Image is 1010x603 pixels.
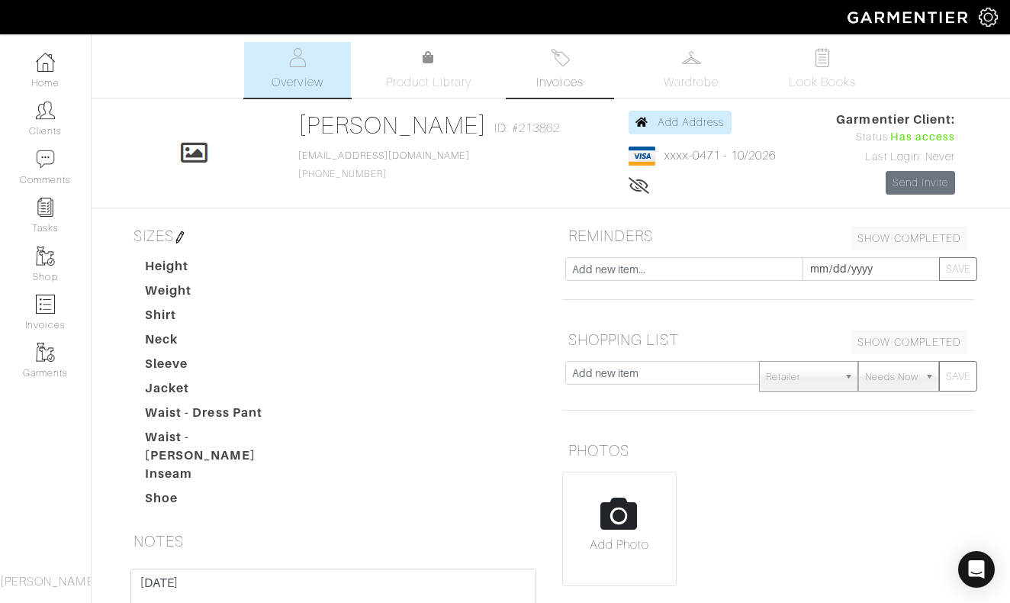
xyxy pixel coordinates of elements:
[133,404,307,428] dt: Waist - Dress Pant
[133,465,307,489] dt: Inseam
[766,362,838,392] span: Retailer
[979,8,998,27] img: gear-icon-white-bd11855cb880d31180b6d7d6211b90ccbf57a29d726f0c71d8c61bd08dd39cc2.png
[565,257,803,281] input: Add new item...
[288,48,307,67] img: basicinfo-40fd8af6dae0f16599ec9e87c0ef1c0a1fdea2edbe929e3d69a839185d80c458.svg
[664,73,719,92] span: Wardrobe
[36,101,55,120] img: clients-icon-6bae9207a08558b7cb47a8932f037763ab4055f8c8b6bfacd5dc20c3e0201464.png
[36,150,55,169] img: comment-icon-a0a6a9ef722e966f86d9cbdc48e553b5cf19dbc54f86b18d962a5391bc8f6eb6.png
[272,73,323,92] span: Overview
[565,361,760,385] input: Add new item
[386,73,472,92] span: Product Library
[551,48,570,67] img: orders-27d20c2124de7fd6de4e0e44c1d41de31381a507db9b33961299e4e07d508b8c.svg
[682,48,701,67] img: wardrobe-487a4870c1b7c33e795ec22d11cfc2ed9d08956e64fb3008fe2437562e282088.svg
[836,149,955,166] div: Last Login: Never
[133,489,307,514] dt: Shoe
[836,129,955,146] div: Status:
[851,331,968,354] a: SHOW COMPLETED
[813,48,832,67] img: todo-9ac3debb85659649dc8f770b8b6100bb5dab4b48dedcbae339e5042a72dfd3cc.svg
[789,73,857,92] span: Look Books
[840,4,979,31] img: garmentier-logo-header-white-b43fb05a5012e4ada735d5af1a66efaba907eab6374d6393d1fbf88cb4ef424d.png
[836,111,955,129] span: Garmentier Client:
[244,42,351,98] a: Overview
[133,257,307,282] dt: Height
[133,379,307,404] dt: Jacket
[298,111,487,139] a: [PERSON_NAME]
[133,282,307,306] dt: Weight
[133,428,307,465] dt: Waist - [PERSON_NAME]
[36,247,55,266] img: garments-icon-b7da505a4dc4fd61783c78ac3ca0ef83fa9d6f193b1c9dc38574b1d14d53ca28.png
[36,295,55,314] img: orders-icon-0abe47150d42831381b5fb84f609e132dff9fe21cb692f30cb5eec754e2cba89.png
[494,119,561,137] span: ID: #213862
[536,73,583,92] span: Invoices
[127,526,539,556] h5: NOTES
[851,227,968,250] a: SHOW COMPLETED
[629,147,655,166] img: visa-934b35602734be37eb7d5d7e5dbcd2044c359bf20a24dc3361ca3fa54326a8a7.png
[133,306,307,331] dt: Shirt
[939,257,977,281] button: SAVE
[865,362,918,392] span: Needs Now
[769,42,876,98] a: Look Books
[886,171,956,195] a: Send Invite
[298,150,469,179] span: [PHONE_NUMBER]
[174,231,186,243] img: pen-cf24a1663064a2ec1b9c1bd2387e9de7a2fa800b781884d57f21acf72779bad2.png
[133,355,307,379] dt: Sleeve
[36,198,55,217] img: reminder-icon-8004d30b9f0a5d33ae49ab947aed9ed385cf756f9e5892f1edd6e32f2345188e.png
[958,551,995,588] div: Open Intercom Messenger
[562,221,974,251] h5: REMINDERS
[133,331,307,355] dt: Neck
[658,116,725,128] span: Add Address
[562,435,974,466] h5: PHOTOS
[890,129,956,146] span: Has access
[298,150,469,161] a: [EMAIL_ADDRESS][DOMAIN_NAME]
[36,343,55,362] img: garments-icon-b7da505a4dc4fd61783c78ac3ca0ef83fa9d6f193b1c9dc38574b1d14d53ca28.png
[664,149,776,163] a: xxxx-0471 - 10/2026
[375,49,482,92] a: Product Library
[36,53,55,72] img: dashboard-icon-dbcd8f5a0b271acd01030246c82b418ddd0df26cd7fceb0bd07c9910d44c42f6.png
[507,42,613,98] a: Invoices
[562,324,974,355] h5: SHOPPING LIST
[629,111,732,134] a: Add Address
[127,221,539,251] h5: SIZES
[939,361,977,392] button: SAVE
[638,42,745,98] a: Wardrobe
